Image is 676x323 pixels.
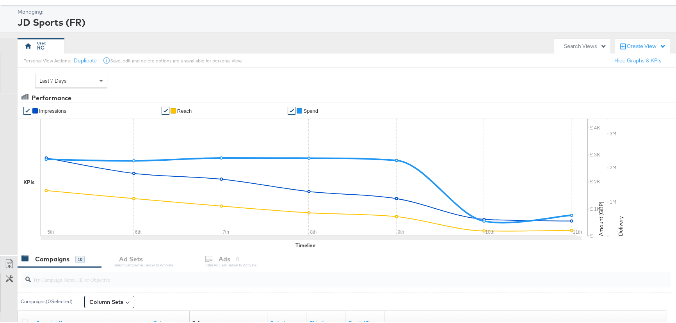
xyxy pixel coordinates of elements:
input: Try Campaign Name, ID or Objective [31,268,612,283]
div: Managing: [18,7,671,14]
span: Reach [177,107,192,113]
div: JD Sports (FR) [18,14,671,28]
div: 10 [75,255,85,262]
div: Search Views [564,41,607,49]
div: KPIs [23,177,35,185]
text: Delivery [617,215,624,235]
span: Last 7 Days [39,76,67,83]
div: Campaigns ( 0 Selected) [21,297,73,304]
div: Personal View Actions: [23,57,71,63]
text: Amount (GBP) [598,201,605,235]
div: Save, edit and delete options are unavailable for personal view. [110,57,242,63]
a: ✔ [288,106,295,114]
span: Spend [303,107,318,113]
button: Column Sets [84,295,134,307]
span: Impressions [39,107,66,113]
div: Create View [627,41,666,49]
div: Campaigns [35,254,69,263]
div: Timeline [295,241,315,248]
a: ✔ [162,106,169,114]
button: Hide Graphs & KPIs [614,56,662,63]
div: Performance [32,92,71,101]
a: ✔ [23,106,31,114]
button: Duplicate [74,56,97,63]
div: RC [37,43,44,50]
